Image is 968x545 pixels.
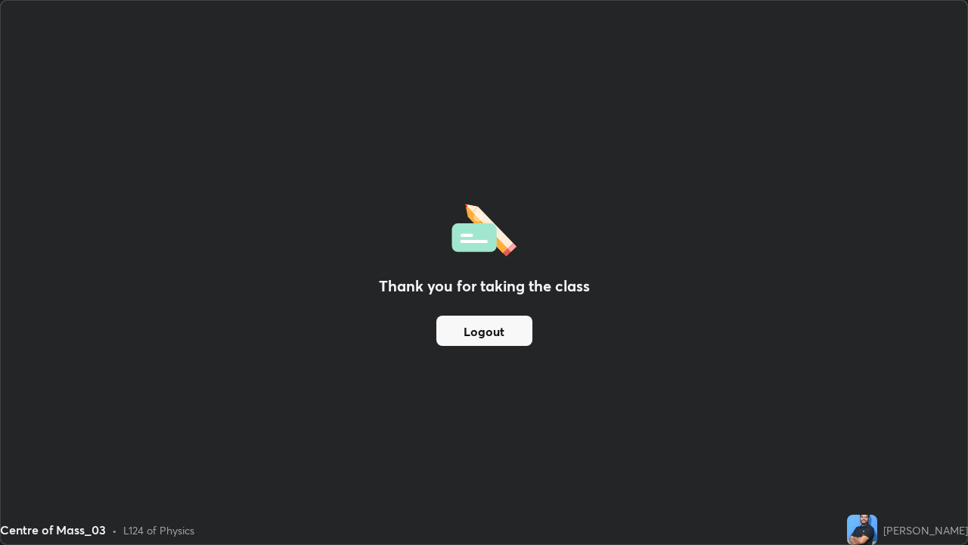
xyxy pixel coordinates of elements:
img: f2301bd397bc4cf78b0e65b0791dc59c.jpg [847,515,877,545]
div: • [112,522,117,538]
button: Logout [436,316,532,346]
h2: Thank you for taking the class [379,275,590,297]
img: offlineFeedback.1438e8b3.svg [451,199,517,257]
div: [PERSON_NAME] [883,522,968,538]
div: L124 of Physics [123,522,194,538]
